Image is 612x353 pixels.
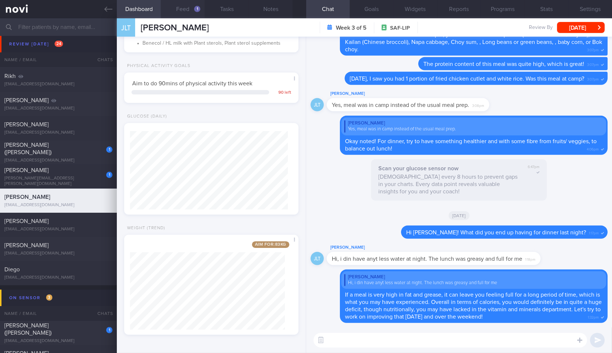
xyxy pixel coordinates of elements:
[4,275,112,280] div: [EMAIL_ADDRESS][DOMAIN_NAME]
[4,227,112,232] div: [EMAIL_ADDRESS][DOMAIN_NAME]
[390,25,410,32] span: SAF-LIP
[378,166,459,171] strong: Scan your glucose sensor now
[4,251,112,256] div: [EMAIL_ADDRESS][DOMAIN_NAME]
[106,172,112,178] div: 1
[587,46,599,53] span: 3:07pm
[4,130,112,135] div: [EMAIL_ADDRESS][DOMAIN_NAME]
[4,122,49,127] span: [PERSON_NAME]
[46,294,52,301] span: 3
[345,292,602,320] span: If a meal is very high in fat and grease, it can leave you feeling full for a long period of time...
[4,82,112,87] div: [EMAIL_ADDRESS][DOMAIN_NAME]
[4,49,67,55] span: Foong [PERSON_NAME]
[327,89,511,98] div: [PERSON_NAME]
[344,126,603,132] div: Yes, meal was in camp instead of the usual meal prep.
[88,306,117,321] div: Chats
[345,138,597,152] span: Okay noted! For dinner, try to have something healthier and with some fibre from fruits/ veggies,...
[4,218,49,224] span: [PERSON_NAME]
[4,323,52,336] span: [PERSON_NAME] ([PERSON_NAME])
[472,101,484,108] span: 3:08pm
[4,176,112,187] div: [PERSON_NAME][EMAIL_ADDRESS][PERSON_NAME][DOMAIN_NAME]
[4,73,16,79] span: Rikh
[4,194,50,200] span: [PERSON_NAME]
[344,280,603,286] div: Hi, i din have anyt less water at night. The lunch was greasy and full for me
[4,106,112,111] div: [EMAIL_ADDRESS][DOMAIN_NAME]
[132,81,252,86] span: Aim to do 90mins of physical activity this week
[311,252,323,265] div: JLT
[525,255,535,262] span: 1:18pm
[332,256,522,262] span: Hi, i din have anyt less water at night. The lunch was greasy and full for me
[273,90,291,96] div: 90 left
[587,145,599,152] span: 4:06pm
[529,25,553,31] span: Review By
[589,229,599,236] span: 1:17pm
[336,24,367,31] strong: Week 3 of 5
[4,158,112,163] div: [EMAIL_ADDRESS][DOMAIN_NAME]
[4,167,49,173] span: [PERSON_NAME]
[332,102,469,108] span: Yes, meal was in camp instead of the usual meal prep.
[106,327,112,333] div: 1
[350,76,584,82] span: [DATE], I saw you had 1 portion of fried chicken cutlet and white rice. Was this meal at camp?
[141,23,209,32] span: [PERSON_NAME]
[4,202,112,208] div: [EMAIL_ADDRESS][DOMAIN_NAME]
[4,267,20,272] span: Diego
[106,146,112,153] div: 1
[557,22,605,33] button: [DATE]
[194,6,200,12] div: 1
[4,338,112,344] div: [EMAIL_ADDRESS][DOMAIN_NAME]
[406,230,586,235] span: Hi [PERSON_NAME]! What did you end up having for dinner last night?
[423,61,584,67] span: The protein content of this meal was quite high, which is great!
[327,243,563,252] div: [PERSON_NAME]
[4,57,112,63] div: [EMAIL_ADDRESS][DOMAIN_NAME]
[4,242,49,248] span: [PERSON_NAME]
[528,165,539,170] span: 6:47pm
[587,60,599,67] span: 3:07pm
[587,75,599,82] span: 3:07pm
[344,120,603,126] div: [PERSON_NAME]
[142,38,291,47] li: Benecol / HL milk with Plant sterols, Plant sterol supplements
[115,14,137,42] div: JLT
[311,98,323,112] div: JLT
[124,114,167,119] div: Glucose (Daily)
[588,313,599,320] span: 1:32pm
[4,142,52,155] span: [PERSON_NAME] ([PERSON_NAME])
[378,173,518,195] p: [DEMOGRAPHIC_DATA] every 8 hours to prevent gaps in your charts. Every data point reveals valuabl...
[4,33,112,39] div: [EMAIL_ADDRESS][DOMAIN_NAME]
[344,274,603,280] div: [PERSON_NAME]
[4,97,49,103] span: [PERSON_NAME]
[124,226,165,231] div: Weight (Trend)
[449,211,470,220] span: [DATE]
[252,241,289,248] span: Aim for: 83 kg
[7,293,54,303] div: On sensor
[124,63,190,69] div: Physical Activity Goals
